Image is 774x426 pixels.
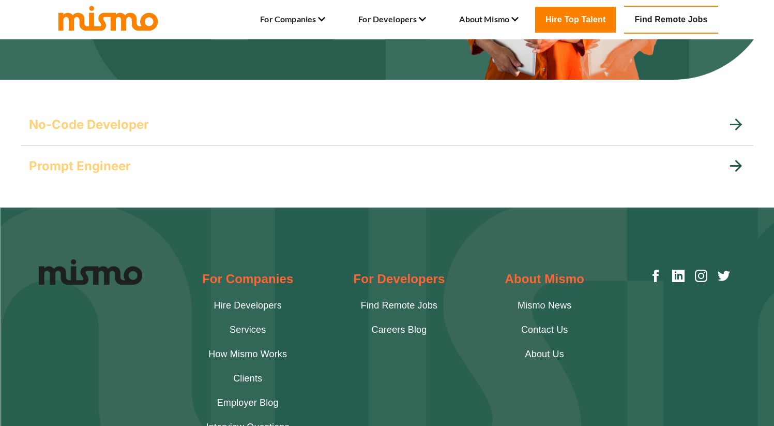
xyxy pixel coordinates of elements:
[354,270,445,288] h2: For Developers
[358,11,426,28] li: For Developers
[624,6,718,34] a: Find Remote Jobs
[202,270,294,288] h2: For Companies
[29,116,149,133] h5: No-Code Developer
[56,4,160,32] img: logo
[39,259,142,285] img: Logo
[459,11,519,28] li: About Mismo
[521,323,568,337] a: Contact Us
[372,323,427,337] a: Careers Blog
[214,299,282,313] a: Hire Developers
[208,347,287,361] a: How Mismo Works
[525,347,564,361] a: About Us
[21,145,753,187] div: Prompt Engineer
[29,158,131,174] h5: Prompt Engineer
[260,11,325,28] li: For Companies
[233,372,262,386] a: Clients
[535,7,616,33] a: Hire Top Talent
[518,299,572,313] a: Mismo News
[230,323,266,337] a: Services
[21,104,753,145] div: No-Code Developer
[217,396,279,410] a: Employer Blog
[505,270,584,288] h2: About Mismo
[361,299,437,313] a: Find Remote Jobs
